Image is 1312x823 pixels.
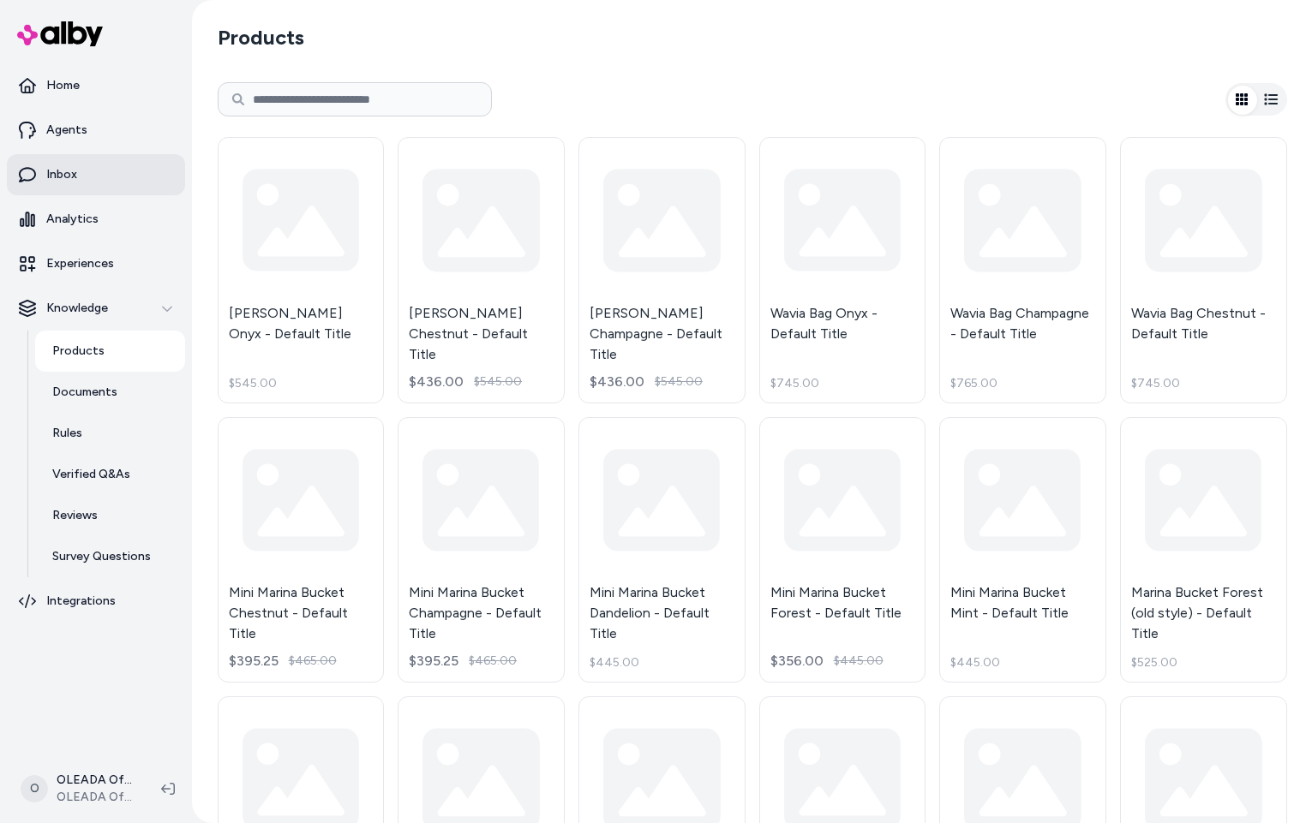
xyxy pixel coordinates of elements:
a: Verified Q&As [35,454,185,495]
a: Documents [35,372,185,413]
p: Integrations [46,593,116,610]
a: Wavia Bag Champagne - Default Title$765.00 [939,137,1106,403]
img: alby Logo [17,21,103,46]
a: [PERSON_NAME] Chestnut - Default Title$436.00$545.00 [398,137,565,403]
a: Marina Bucket Forest (old style) - Default Title$525.00 [1120,417,1287,683]
p: OLEADA Official Shopify [57,772,134,789]
a: [PERSON_NAME] Champagne - Default Title$436.00$545.00 [578,137,746,403]
p: Inbox [46,166,77,183]
a: Mini Marina Bucket Forest - Default Title$356.00$445.00 [759,417,926,683]
a: Analytics [7,199,185,240]
p: Experiences [46,255,114,272]
p: Knowledge [46,300,108,317]
button: Knowledge [7,288,185,329]
p: Home [46,77,80,94]
a: Reviews [35,495,185,536]
a: [PERSON_NAME] Onyx - Default Title$545.00 [218,137,385,403]
p: Rules [52,425,82,442]
span: O [21,775,48,802]
a: Rules [35,413,185,454]
p: Survey Questions [52,548,151,565]
span: OLEADA Official [57,789,134,806]
a: Survey Questions [35,536,185,577]
a: Mini Marina Bucket Champagne - Default Title$395.25$465.00 [398,417,565,683]
p: Analytics [46,211,99,228]
a: Agents [7,110,185,151]
p: Agents [46,122,87,139]
a: Wavia Bag Onyx - Default Title$745.00 [759,137,926,403]
a: Mini Marina Bucket Mint - Default Title$445.00 [939,417,1106,683]
button: OOLEADA Official ShopifyOLEADA Official [10,761,147,816]
a: Integrations [7,581,185,622]
a: Home [7,65,185,106]
a: Wavia Bag Chestnut - Default Title$745.00 [1120,137,1287,403]
p: Products [52,343,105,360]
a: Mini Marina Bucket Dandelion - Default Title$445.00 [578,417,746,683]
a: Mini Marina Bucket Chestnut - Default Title$395.25$465.00 [218,417,385,683]
a: Experiences [7,243,185,284]
a: Products [35,331,185,372]
p: Verified Q&As [52,466,130,483]
a: Inbox [7,154,185,195]
p: Reviews [52,507,98,524]
p: Documents [52,384,117,401]
h2: Products [218,24,304,51]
